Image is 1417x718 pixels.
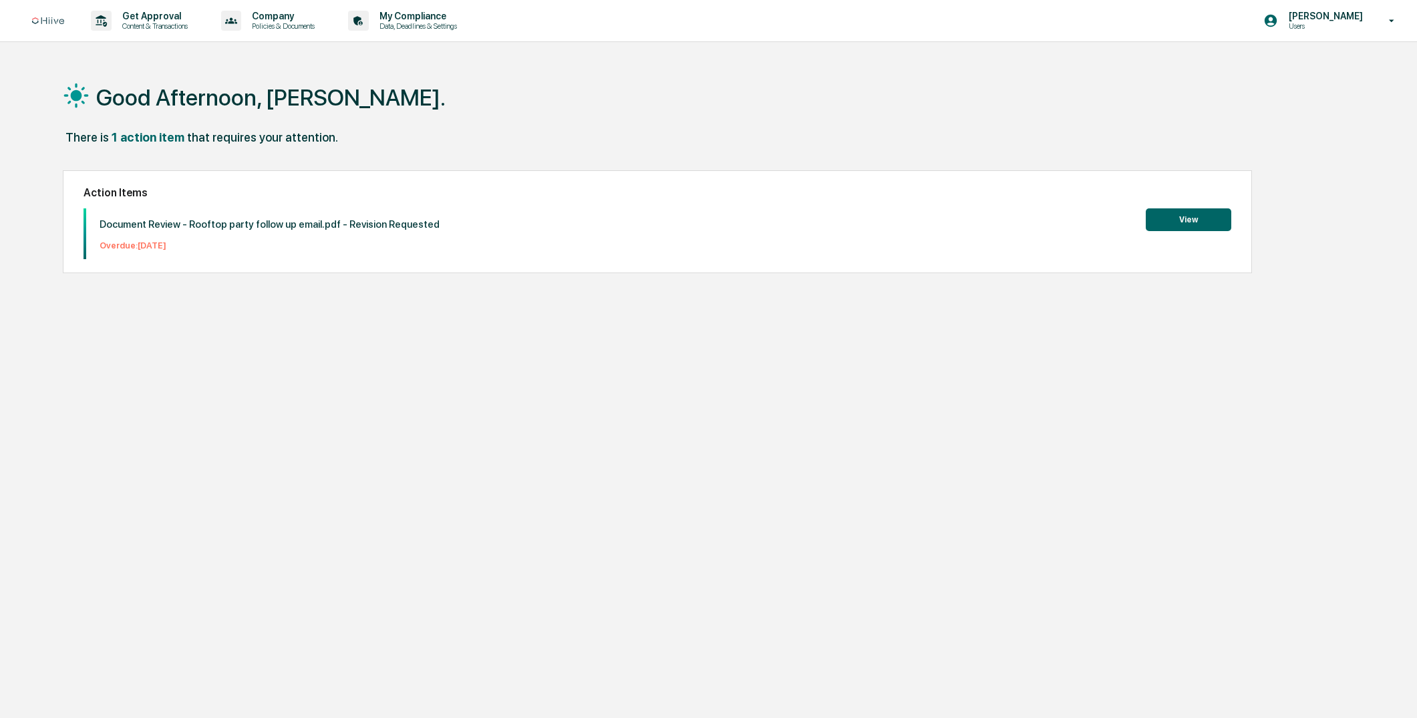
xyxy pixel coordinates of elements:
[84,186,1231,199] h2: Action Items
[241,11,321,21] p: Company
[1278,21,1370,31] p: Users
[112,11,194,21] p: Get Approval
[1278,11,1370,21] p: [PERSON_NAME]
[1146,208,1231,231] button: View
[112,130,184,144] div: 1 action item
[369,11,464,21] p: My Compliance
[32,17,64,25] img: logo
[65,130,109,144] div: There is
[100,218,440,230] p: Document Review - Rooftop party follow up email.pdf - Revision Requested
[1146,212,1231,225] a: View
[369,21,464,31] p: Data, Deadlines & Settings
[96,84,446,111] h1: Good Afternoon, [PERSON_NAME].
[100,240,440,250] p: Overdue: [DATE]
[241,21,321,31] p: Policies & Documents
[112,21,194,31] p: Content & Transactions
[187,130,338,144] div: that requires your attention.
